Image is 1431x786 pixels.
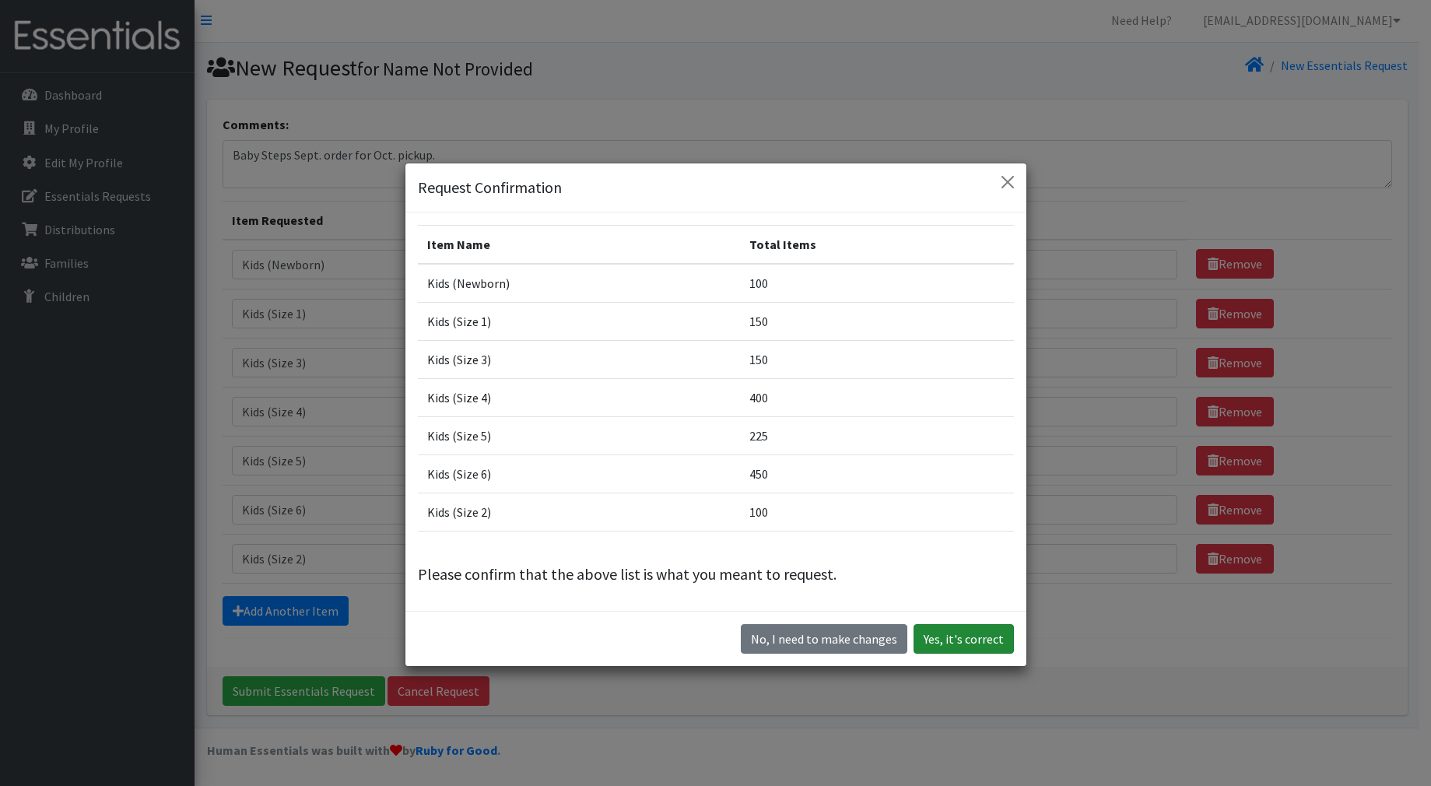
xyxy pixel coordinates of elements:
button: Yes, it's correct [914,624,1014,654]
td: Kids (Size 4) [418,379,741,417]
td: 450 [740,455,1013,493]
td: 150 [740,303,1013,341]
td: 150 [740,341,1013,379]
th: Item Name [418,226,741,265]
td: Kids (Size 3) [418,341,741,379]
th: Total Items [740,226,1013,265]
td: Kids (Size 5) [418,417,741,455]
button: No I need to make changes [741,624,907,654]
td: 225 [740,417,1013,455]
button: Close [995,170,1020,195]
td: 400 [740,379,1013,417]
p: Please confirm that the above list is what you meant to request. [418,563,1014,586]
h5: Request Confirmation [418,176,562,199]
td: Kids (Size 6) [418,455,741,493]
td: Kids (Size 2) [418,493,741,532]
td: Kids (Newborn) [418,264,741,303]
td: 100 [740,493,1013,532]
td: 100 [740,264,1013,303]
td: Kids (Size 1) [418,303,741,341]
